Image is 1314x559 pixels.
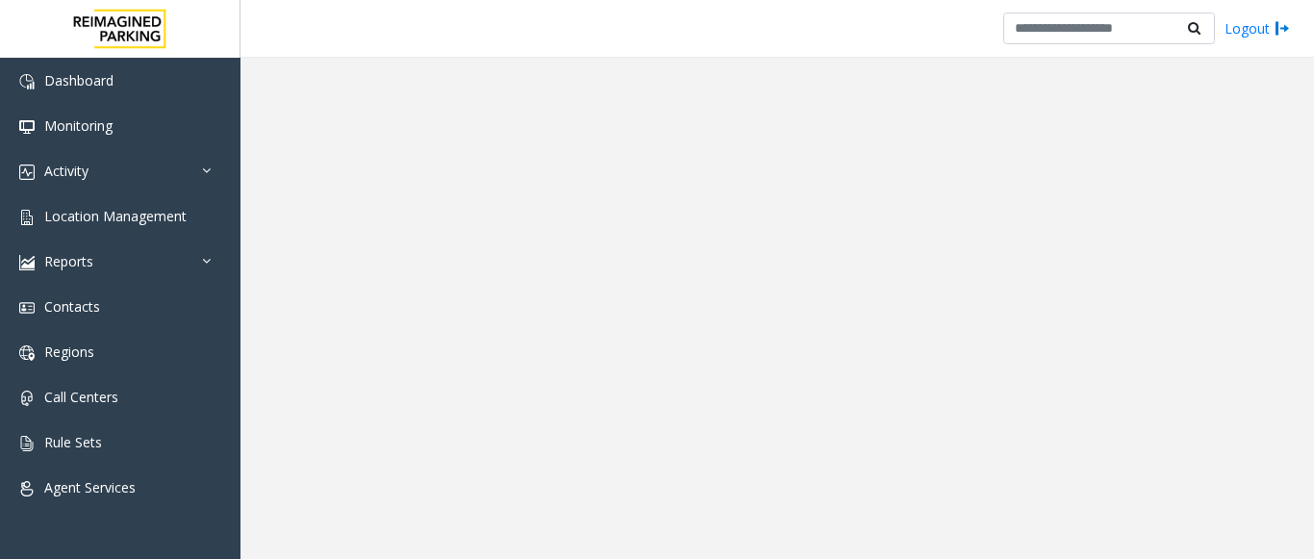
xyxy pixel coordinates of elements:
span: Dashboard [44,71,114,89]
img: 'icon' [19,119,35,135]
span: Regions [44,343,94,361]
img: 'icon' [19,210,35,225]
a: Logout [1225,18,1290,38]
img: 'icon' [19,345,35,361]
img: 'icon' [19,436,35,451]
span: Rule Sets [44,433,102,451]
span: Location Management [44,207,187,225]
img: logout [1275,18,1290,38]
img: 'icon' [19,74,35,89]
img: 'icon' [19,391,35,406]
span: Monitoring [44,116,113,135]
span: Activity [44,162,88,180]
img: 'icon' [19,481,35,496]
span: Reports [44,252,93,270]
span: Agent Services [44,478,136,496]
img: 'icon' [19,300,35,316]
span: Call Centers [44,388,118,406]
img: 'icon' [19,255,35,270]
span: Contacts [44,297,100,316]
img: 'icon' [19,165,35,180]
